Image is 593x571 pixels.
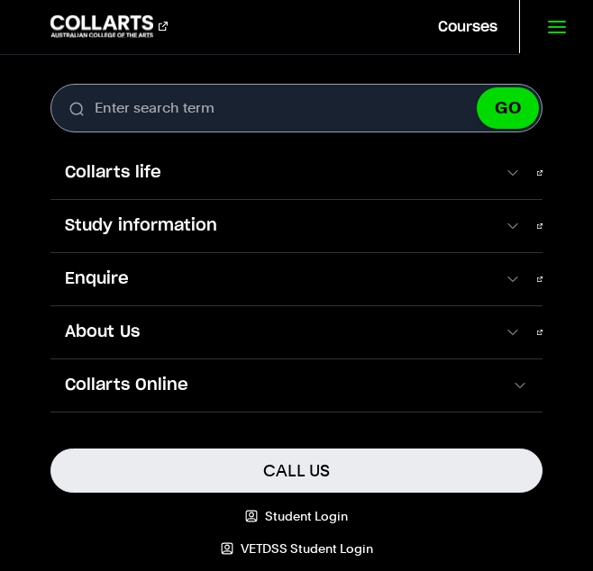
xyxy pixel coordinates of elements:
span: Collarts Online [50,374,512,397]
a: Study information [50,200,543,252]
input: Enter search term [50,84,543,132]
a: Enquire [50,253,543,305]
span: Study information [50,214,504,238]
a: VETDSS Student Login [50,539,543,557]
a: Student Login [50,507,543,525]
a: About Us [50,306,543,358]
a: Collarts life [50,147,543,199]
button: GO [477,87,539,129]
span: Enquire [50,267,504,291]
span: Collarts life [50,161,504,185]
a: Call Us [50,449,543,493]
span: About Us [50,321,504,344]
form: Search [50,84,543,132]
div: Go to homepage [50,15,168,37]
a: Collarts Online [50,359,543,412]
